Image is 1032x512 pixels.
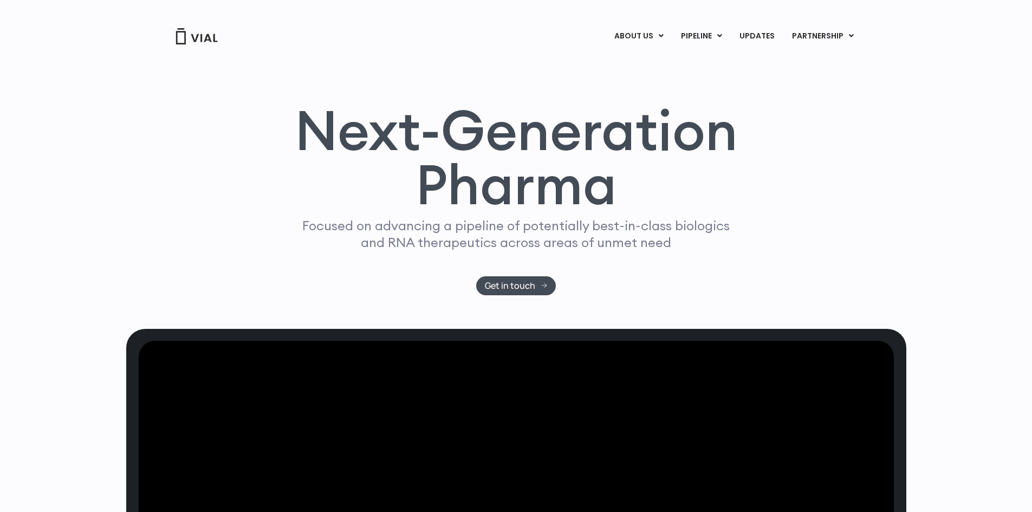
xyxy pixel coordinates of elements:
[783,27,862,46] a: PARTNERSHIPMenu Toggle
[175,28,218,44] img: Vial Logo
[485,282,535,290] span: Get in touch
[476,276,556,295] a: Get in touch
[672,27,730,46] a: PIPELINEMenu Toggle
[298,217,735,251] p: Focused on advancing a pipeline of potentially best-in-class biologics and RNA therapeutics acros...
[282,103,751,212] h1: Next-Generation Pharma
[731,27,783,46] a: UPDATES
[606,27,672,46] a: ABOUT USMenu Toggle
